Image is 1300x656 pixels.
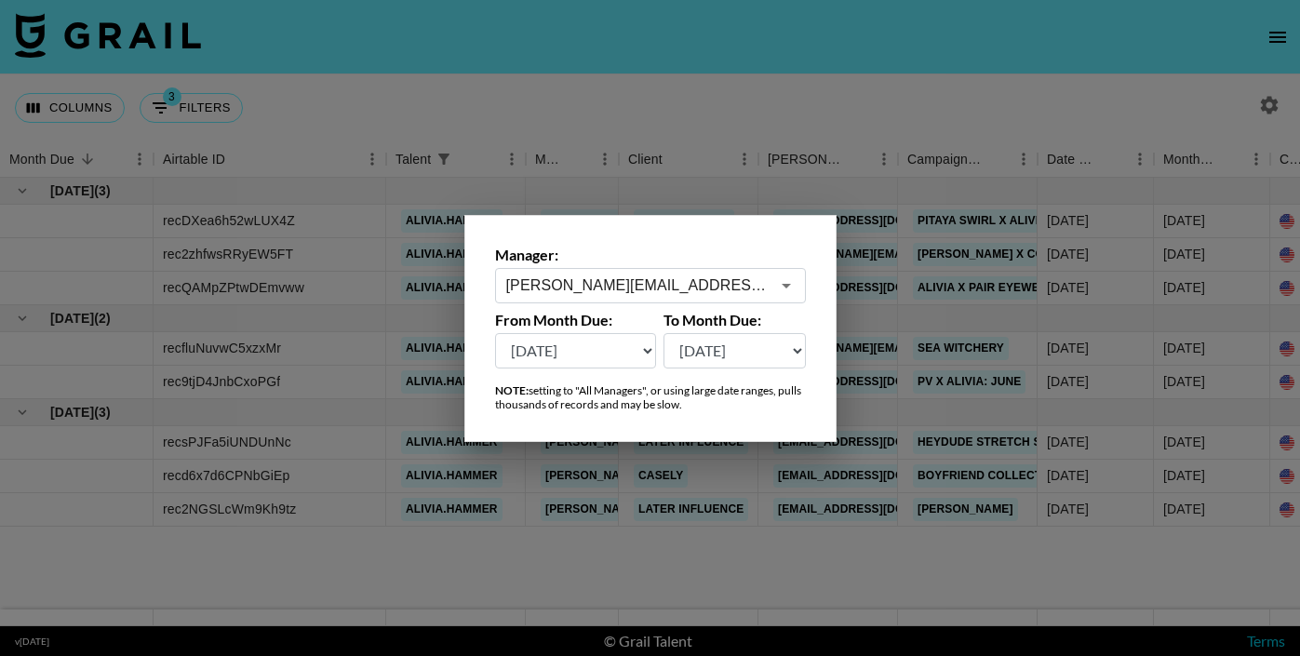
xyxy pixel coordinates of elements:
strong: NOTE: [495,383,529,397]
label: From Month Due: [495,311,657,329]
div: setting to "All Managers", or using large date ranges, pulls thousands of records and may be slow. [495,383,806,411]
label: Manager: [495,246,806,264]
label: To Month Due: [663,311,806,329]
button: Open [773,273,799,299]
